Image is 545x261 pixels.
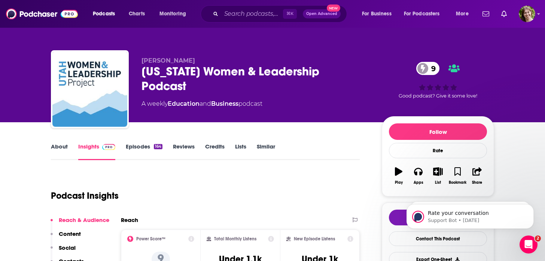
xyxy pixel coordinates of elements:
[382,57,494,103] div: 9Good podcast? Give it some love!
[399,93,477,99] span: Good podcast? Give it some love!
[129,9,145,19] span: Charts
[124,8,149,20] a: Charts
[205,143,225,160] a: Credits
[389,210,487,225] button: tell me why sparkleTell Me Why
[303,9,341,18] button: Open AdvancedNew
[93,9,115,19] span: Podcasts
[294,236,335,241] h2: New Episode Listens
[389,123,487,140] button: Follow
[126,143,162,160] a: Episodes164
[214,236,256,241] h2: Total Monthly Listens
[257,143,275,160] a: Similar
[520,235,538,253] iframe: Intercom live chat
[535,235,541,241] span: 2
[448,162,467,189] button: Bookmark
[404,9,440,19] span: For Podcasters
[168,100,200,107] a: Education
[306,12,337,16] span: Open Advanced
[78,143,115,160] a: InsightsPodchaser Pro
[159,9,186,19] span: Monitoring
[59,244,76,251] p: Social
[51,244,76,258] button: Social
[141,57,195,64] span: [PERSON_NAME]
[519,6,535,22] button: Show profile menu
[435,180,441,185] div: List
[327,4,340,12] span: New
[428,162,448,189] button: List
[154,8,196,20] button: open menu
[472,180,482,185] div: Share
[408,162,428,189] button: Apps
[88,8,125,20] button: open menu
[235,143,246,160] a: Lists
[51,216,109,230] button: Reach & Audience
[399,8,451,20] button: open menu
[362,9,392,19] span: For Business
[51,143,68,160] a: About
[208,5,354,22] div: Search podcasts, credits, & more...
[424,62,439,75] span: 9
[389,162,408,189] button: Play
[51,190,119,201] h1: Podcast Insights
[389,231,487,246] a: Contact This Podcast
[449,180,466,185] div: Bookmark
[389,143,487,158] div: Rate
[52,52,127,127] img: Utah Women & Leadership Podcast
[414,180,423,185] div: Apps
[51,230,81,244] button: Content
[357,8,401,20] button: open menu
[121,216,138,223] h2: Reach
[519,6,535,22] span: Logged in as bellagibb
[6,7,78,21] img: Podchaser - Follow, Share and Rate Podcasts
[200,100,211,107] span: and
[136,236,165,241] h2: Power Score™
[59,216,109,223] p: Reach & Audience
[498,7,510,20] a: Show notifications dropdown
[283,9,297,19] span: ⌘ K
[479,7,492,20] a: Show notifications dropdown
[211,100,238,107] a: Business
[416,62,439,75] a: 9
[468,162,487,189] button: Share
[221,8,283,20] input: Search podcasts, credits, & more...
[395,180,403,185] div: Play
[395,188,545,241] iframe: Intercom notifications message
[141,99,262,108] div: A weekly podcast
[173,143,195,160] a: Reviews
[154,144,162,149] div: 164
[519,6,535,22] img: User Profile
[102,144,115,150] img: Podchaser Pro
[451,8,478,20] button: open menu
[456,9,469,19] span: More
[59,230,81,237] p: Content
